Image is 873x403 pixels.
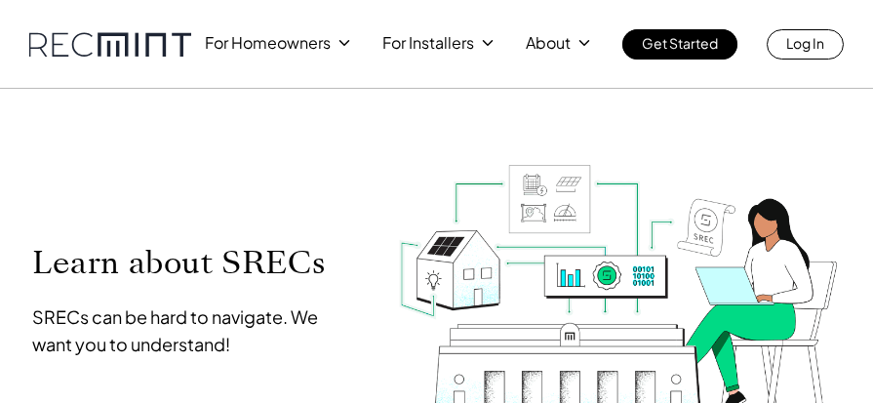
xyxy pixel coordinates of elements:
[642,29,718,57] p: Get Started
[382,29,474,57] p: For Installers
[32,244,338,281] p: Learn about SRECs
[205,29,331,57] p: For Homeowners
[526,29,571,57] p: About
[622,29,737,60] a: Get Started
[767,29,844,60] a: Log In
[32,303,338,358] p: SRECs can be hard to navigate. We want you to understand!
[786,29,824,57] p: Log In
